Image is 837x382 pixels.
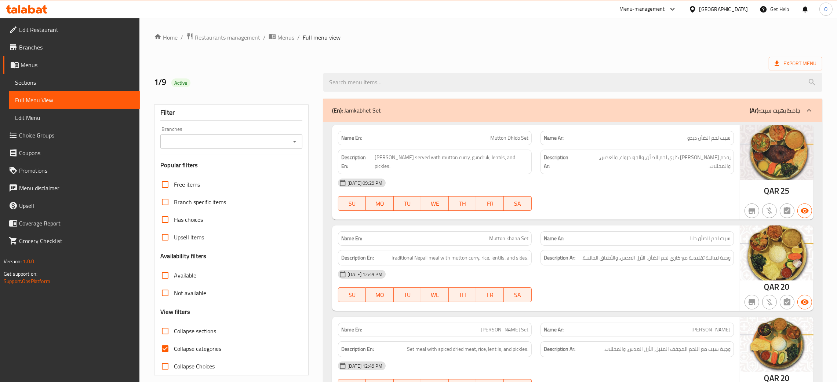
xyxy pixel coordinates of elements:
[3,179,140,197] a: Menu disclaimer
[481,326,528,334] span: [PERSON_NAME] Set
[174,233,204,242] span: Upsell items
[341,153,373,171] strong: Description En:
[160,252,206,260] h3: Availability filters
[769,57,822,70] span: Export Menu
[345,363,385,370] span: [DATE] 12:49 PM
[366,196,393,211] button: MO
[160,105,302,121] div: Filter
[762,295,777,309] button: Purchased item
[489,235,528,242] span: Mutton khana Set
[19,184,134,192] span: Menu disclaimer
[154,33,822,42] nav: breadcrumb
[341,290,363,300] span: SU
[582,253,731,262] span: وجبة نيبالية تقليدية مع كاري لحم الضأن، الأرز، العدس، والأطباق الجانبية.
[397,290,418,300] span: TU
[780,184,789,198] span: 25
[504,287,531,302] button: SA
[3,126,140,144] a: Choice Groups
[19,166,134,175] span: Promotions
[341,326,362,334] strong: Name En:
[449,287,476,302] button: TH
[691,326,731,334] span: [PERSON_NAME]
[421,287,449,302] button: WE
[750,106,800,115] p: جامكابهيت سيت
[507,198,528,209] span: SA
[332,105,343,116] b: (En):
[160,161,302,169] h3: Popular filters
[9,109,140,126] a: Edit Menu
[576,153,731,171] span: يقدم الديدو مع كاري لحم الضأن، والجوندروك، والعدس، والمخللات.
[3,162,140,179] a: Promotions
[689,235,731,242] span: سيت لحم الضأن خانا
[764,184,779,198] span: QAR
[9,91,140,109] a: Full Menu View
[195,33,260,42] span: Restaurants management
[341,134,362,142] strong: Name En:
[277,33,294,42] span: Menus
[421,196,449,211] button: WE
[797,203,812,218] button: Available
[160,308,190,316] h3: View filters
[171,78,190,87] div: Active
[341,235,362,242] strong: Name En:
[19,201,134,210] span: Upsell
[23,257,34,266] span: 1.0.0
[174,344,221,353] span: Collapse categories
[323,73,822,92] input: search
[476,196,504,211] button: FR
[620,5,665,14] div: Menu-management
[824,5,827,13] span: O
[174,180,200,189] span: Free items
[3,38,140,56] a: Branches
[544,326,564,334] strong: Name Ar:
[452,198,473,209] span: TH
[15,113,134,122] span: Edit Menu
[263,33,266,42] li: /
[394,287,421,302] button: TU
[699,5,748,13] div: [GEOGRAPHIC_DATA]
[341,198,363,209] span: SU
[19,131,134,140] span: Choice Groups
[3,21,140,38] a: Edit Restaurant
[332,106,381,115] p: Jamkabhet Set
[544,153,575,171] strong: Description Ar:
[397,198,418,209] span: TU
[290,136,300,147] button: Open
[4,257,22,266] span: Version:
[3,144,140,162] a: Coupons
[366,287,393,302] button: MO
[19,148,134,157] span: Coupons
[490,134,528,142] span: Mutton Dhido Set
[3,232,140,250] a: Grocery Checklist
[9,74,140,91] a: Sections
[391,253,528,262] span: Traditional Nepali meal with mutton curry, rice, lentils, and sides.
[154,33,178,42] a: Home
[764,280,779,294] span: QAR
[507,290,528,300] span: SA
[740,317,814,372] img: Sukuti_khana_Set638923594634794579.jpg
[449,196,476,211] button: TH
[544,235,564,242] strong: Name Ar:
[174,215,203,224] span: Has choices
[345,180,385,187] span: [DATE] 09:29 PM
[345,271,385,278] span: [DATE] 12:49 PM
[762,203,777,218] button: Purchased item
[745,295,759,309] button: Not branch specific item
[174,271,196,280] span: Available
[19,236,134,245] span: Grocery Checklist
[544,253,575,262] strong: Description Ar:
[604,345,731,354] span: وجبة سيت مع اللحم المجفف المتبل، الأرز، العدس، والمخللات.
[452,290,473,300] span: TH
[780,280,789,294] span: 20
[341,345,374,354] strong: Description En:
[186,33,260,42] a: Restaurants management
[21,60,134,69] span: Menus
[15,96,134,104] span: Full Menu View
[369,290,390,300] span: MO
[740,125,814,180] img: Mutton_Dhido_Set638923591870534593.jpg
[303,33,341,42] span: Full menu view
[19,219,134,228] span: Coverage Report
[154,77,314,88] h2: 1/9
[780,203,794,218] button: Not has choices
[476,287,504,302] button: FR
